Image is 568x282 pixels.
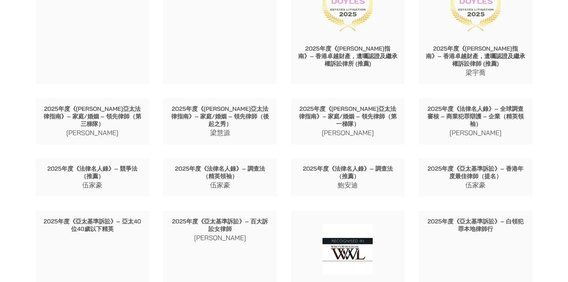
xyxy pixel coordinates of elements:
p: 梁慧源 [170,128,270,138]
p: 2025年度《[PERSON_NAME]亞太法律指南》– 家庭/婚姻 – 領先律師（第三梯隊） [42,105,143,128]
p: [PERSON_NAME] [425,128,526,138]
p: 鮑安迪 [298,180,398,190]
p: 2025年度《[PERSON_NAME]指南》– 香港卓越財產，遺囑認證及繼承權訴訟律所 (推薦) [298,45,398,67]
p: 2025年度《[PERSON_NAME]亞太法律指南》– 家庭/婚姻 – 領先律師（後起之秀） [170,105,270,128]
p: [PERSON_NAME] [42,128,143,138]
p: 伍家豪 [425,180,526,190]
p: 伍家豪 [170,180,270,190]
p: [PERSON_NAME] [298,128,398,138]
p: 2025年度《法律名人錄》– 全球調查審核 – 商業犯罪辯護 – 企業（精英領袖） [425,105,526,128]
p: 2025年度《法律名人錄》– 競爭法（推薦） [42,165,143,180]
p: 梁宇喬 [425,67,526,77]
p: 2025年度《法律名人錄》– 調查法（推薦） [298,165,398,180]
p: 2025年度《[PERSON_NAME]亞太法律指南》– 家庭/婚姻 – 領先律師（第一梯隊） [298,105,398,128]
p: 伍家豪 [42,180,143,190]
p: 2025年度《亞太基準訴訟》– 百大訴訟女律師 [170,218,270,233]
p: 2025年度《法律名人錄》– 調查法（精英領袖） [170,165,270,180]
p: 2025年度《[PERSON_NAME]指南》– 香港卓越財產，遺囑認證及繼承權訴訟律師 (推薦) [425,45,526,67]
p: 2025年度《亞太基準訴訟》– 香港年度最佳律師（提名） [425,165,526,180]
p: [PERSON_NAME] [170,233,270,243]
p: 2025年度《亞太基準訴訟》– 白領犯罪本地律師行 [425,218,526,233]
p: 2025年度《亞太基準訴訟》– 亞太40位40歲以下精英 [42,218,143,233]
